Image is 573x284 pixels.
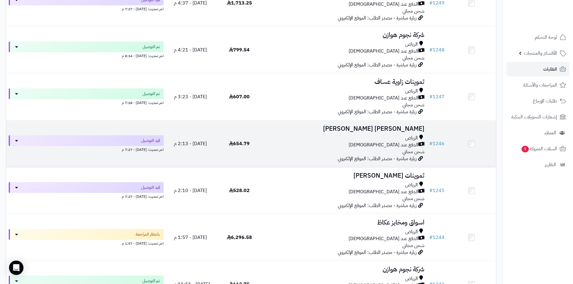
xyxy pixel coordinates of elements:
[266,266,424,273] h3: شركة نجوم هوازن
[338,155,417,162] span: زيارة مباشرة - مصدر الطلب: الموقع الإلكتروني
[174,140,207,147] span: [DATE] - 2:13 م
[338,14,417,22] span: زيارة مباشرة - مصدر الطلب: الموقع الإلكتروني
[266,78,424,85] h3: تموينات زاوية عساف
[229,140,250,147] span: 654.79
[9,146,164,152] div: اخر تحديث: [DATE] - 7:27 م
[506,110,569,124] a: إشعارات التحويلات البنكية
[402,148,424,155] span: شحن مجاني
[523,81,557,89] span: المراجعات والأسئلة
[535,33,557,41] span: لوحة التحكم
[142,44,160,50] span: تم التوصيل
[9,5,164,12] div: اخر تحديث: [DATE] - 7:27 م
[543,65,557,73] span: الطلبات
[533,97,557,105] span: طلبات الإرجاع
[511,113,557,121] span: إشعارات التحويلات البنكية
[9,99,164,105] div: اخر تحديث: [DATE] - 7:28 م
[338,249,417,256] span: زيارة مباشرة - مصدر الطلب: الموقع الإلكتروني
[506,62,569,76] a: الطلبات
[9,261,23,275] div: Open Intercom Messenger
[405,182,418,188] span: الرياض
[142,91,160,97] span: تم التوصيل
[338,202,417,209] span: زيارة مباشرة - مصدر الطلب: الموقع الإلكتروني
[227,234,252,241] span: 6,296.58
[338,61,417,69] span: زيارة مباشرة - مصدر الطلب: الموقع الإلكتروني
[506,142,569,156] a: السلات المتروكة5
[229,187,250,194] span: 528.02
[506,30,569,44] a: لوحة التحكم
[506,78,569,92] a: المراجعات والأسئلة
[402,54,424,62] span: شحن مجاني
[532,13,567,25] img: logo-2.png
[349,48,418,55] span: الدفع عند [DEMOGRAPHIC_DATA]
[429,140,433,147] span: #
[429,234,445,241] a: #1244
[349,188,418,195] span: الدفع عند [DEMOGRAPHIC_DATA]
[174,234,207,241] span: [DATE] - 1:57 م
[349,235,418,242] span: الدفع عند [DEMOGRAPHIC_DATA]
[142,278,160,284] span: تم التوصيل
[174,187,207,194] span: [DATE] - 2:10 م
[429,93,445,100] a: #1247
[9,52,164,59] div: اخر تحديث: [DATE] - 8:34 م
[429,187,445,194] a: #1245
[506,126,569,140] a: العملاء
[174,93,207,100] span: [DATE] - 3:23 م
[349,142,418,148] span: الدفع عند [DEMOGRAPHIC_DATA]
[402,242,424,249] span: شحن مجاني
[429,234,433,241] span: #
[429,187,433,194] span: #
[506,157,569,172] a: التقارير
[524,49,557,57] span: الأقسام والمنتجات
[521,145,557,153] span: السلات المتروكة
[429,46,445,53] a: #1248
[266,32,424,38] h3: شركة نجوم هوازن
[229,46,250,53] span: 799.54
[349,95,418,102] span: الدفع عند [DEMOGRAPHIC_DATA]
[429,140,445,147] a: #1246
[349,1,418,8] span: الدفع عند [DEMOGRAPHIC_DATA]
[141,185,160,191] span: قيد التوصيل
[545,160,556,169] span: التقارير
[136,231,160,237] span: بانتظار المراجعة
[402,195,424,202] span: شحن مجاني
[402,8,424,15] span: شحن مجاني
[9,240,164,246] div: اخر تحديث: [DATE] - 1:57 م
[405,275,418,282] span: الرياض
[544,129,556,137] span: العملاء
[266,172,424,179] h3: تموينات [PERSON_NAME]
[506,94,569,108] a: طلبات الإرجاع
[522,146,529,153] span: 5
[405,41,418,48] span: الرياض
[405,135,418,142] span: الرياض
[405,88,418,95] span: الرياض
[405,228,418,235] span: الرياض
[338,108,417,115] span: زيارة مباشرة - مصدر الطلب: الموقع الإلكتروني
[141,138,160,144] span: قيد التوصيل
[229,93,250,100] span: 607.00
[402,101,424,108] span: شحن مجاني
[266,125,424,132] h3: [PERSON_NAME] [PERSON_NAME]
[174,46,207,53] span: [DATE] - 4:21 م
[9,193,164,199] div: اخر تحديث: [DATE] - 7:27 م
[429,46,433,53] span: #
[266,219,424,226] h3: اسواق ومخابز عكاظ
[429,93,433,100] span: #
